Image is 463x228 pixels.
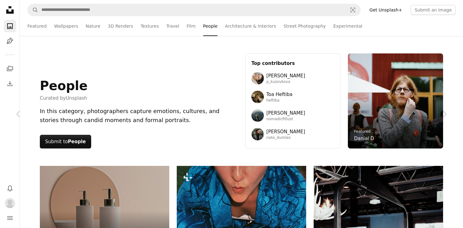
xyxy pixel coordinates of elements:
span: nomadicfitlust [266,117,305,122]
img: Avatar of user Nathan Dumlao [251,128,264,140]
span: Curated by [40,94,87,102]
a: Street Photography [283,16,326,36]
img: Avatar of user Алина Блия [5,198,15,208]
button: Visual search [345,4,360,16]
img: Avatar of user Polina Kuzovkova [251,72,264,84]
span: [PERSON_NAME] [266,109,305,117]
a: Featured [354,129,371,134]
span: Toa Heftiba [266,91,292,98]
button: Menu [4,212,16,224]
a: Danial D [354,135,374,142]
img: Avatar of user Andres Molina [251,109,264,122]
button: Submit to People [40,135,91,148]
h3: Top contributors [251,60,334,67]
a: Get Unsplash+ [366,5,406,15]
span: heftiba [266,98,292,103]
a: Wallpapers [54,16,78,36]
a: Unsplash [66,95,87,101]
a: 3D Renders [108,16,133,36]
button: Notifications [4,182,16,194]
img: Avatar of user Toa Heftiba [251,91,264,103]
a: Illustrations [4,35,16,47]
a: Textures [141,16,159,36]
div: In this category, photographers capture emotions, cultures, and stories through candid moments an... [40,107,238,125]
span: [PERSON_NAME] [266,128,305,135]
span: p_kuzovkova [266,80,305,84]
button: Search Unsplash [28,4,38,16]
a: Download History [4,77,16,90]
button: Submit an image [411,5,456,15]
a: Film [187,16,195,36]
a: Featured [27,16,47,36]
a: Experimental [333,16,362,36]
button: Profile [4,197,16,209]
a: Avatar of user Toa HeftibaToa Heftibaheftiba [251,91,334,103]
a: Nature [86,16,100,36]
h1: People [40,78,87,93]
a: Collections [4,62,16,75]
a: Architecture & Interiors [225,16,276,36]
form: Find visuals sitewide [27,4,361,16]
span: nate_dumlao [266,135,305,140]
span: [PERSON_NAME] [266,72,305,80]
a: Photos [4,20,16,32]
a: Avatar of user Andres Molina[PERSON_NAME]nomadicfitlust [251,109,334,122]
a: Avatar of user Nathan Dumlao[PERSON_NAME]nate_dumlao [251,128,334,140]
a: Next [426,84,463,144]
a: Avatar of user Polina Kuzovkova[PERSON_NAME]p_kuzovkova [251,72,334,84]
strong: People [68,139,86,144]
a: Travel [166,16,179,36]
